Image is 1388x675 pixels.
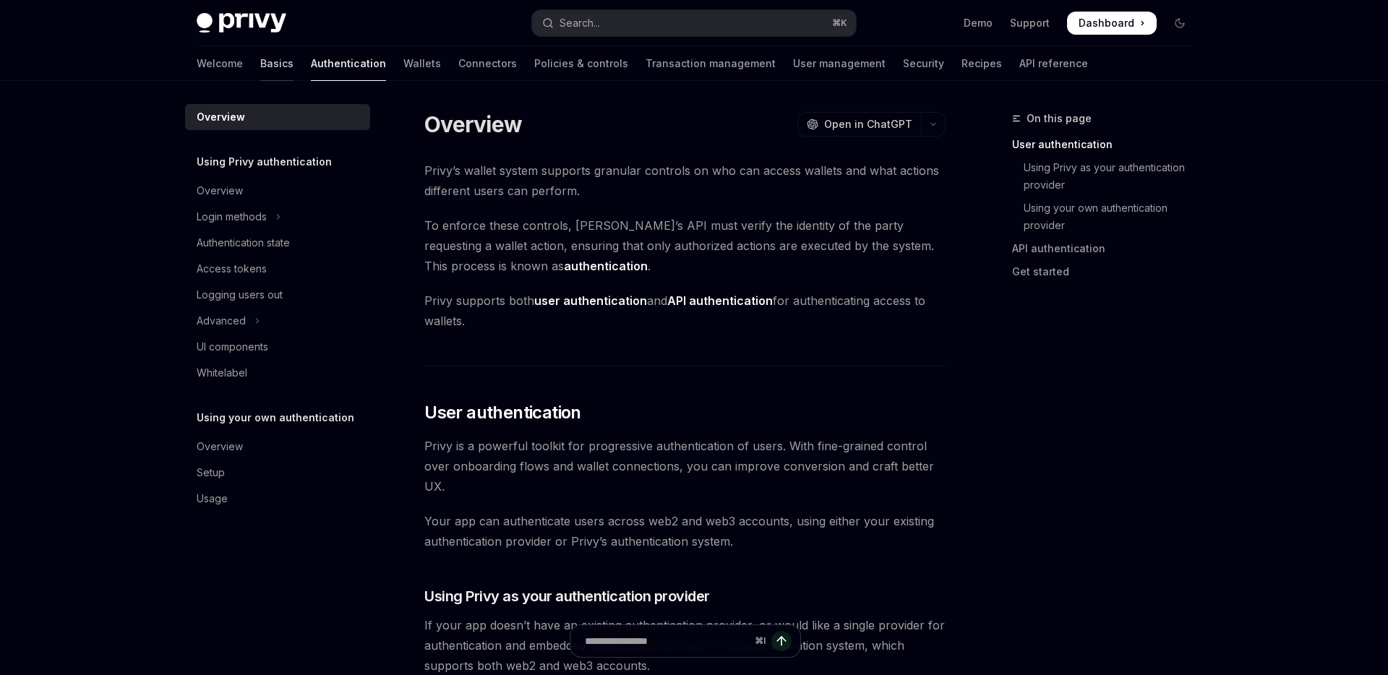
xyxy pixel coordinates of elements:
a: Logging users out [185,282,370,308]
div: Overview [197,438,243,455]
button: Toggle dark mode [1168,12,1191,35]
a: User authentication [1012,133,1203,156]
h5: Using your own authentication [197,409,354,426]
div: Logging users out [197,286,283,304]
div: Setup [197,464,225,481]
a: Using your own authentication provider [1012,197,1203,237]
span: Your app can authenticate users across web2 and web3 accounts, using either your existing authent... [424,511,946,551]
a: Dashboard [1067,12,1157,35]
span: Privy’s wallet system supports granular controls on who can access wallets and what actions diffe... [424,160,946,201]
div: Search... [560,14,600,32]
a: API reference [1019,46,1088,81]
button: Toggle Login methods section [185,204,370,230]
div: Advanced [197,312,246,330]
a: Security [903,46,944,81]
a: Transaction management [646,46,776,81]
div: UI components [197,338,268,356]
div: Login methods [197,208,267,225]
a: Recipes [961,46,1002,81]
div: Access tokens [197,260,267,278]
button: Open in ChatGPT [797,112,921,137]
span: Open in ChatGPT [824,117,912,132]
a: Policies & controls [534,46,628,81]
a: Using Privy as your authentication provider [1012,156,1203,197]
button: Toggle Advanced section [185,308,370,334]
div: Whitelabel [197,364,247,382]
span: Privy is a powerful toolkit for progressive authentication of users. With fine-grained control ov... [424,436,946,496]
a: Overview [185,434,370,460]
a: Basics [260,46,294,81]
a: UI components [185,334,370,360]
a: Authentication state [185,230,370,256]
div: Usage [197,490,228,507]
a: Wallets [403,46,441,81]
h5: Using Privy authentication [197,153,332,171]
span: ⌘ K [832,17,847,29]
a: Get started [1012,260,1203,283]
span: Dashboard [1079,16,1134,30]
span: To enforce these controls, [PERSON_NAME]’s API must verify the identity of the party requesting a... [424,215,946,276]
strong: API authentication [667,293,773,308]
a: Usage [185,486,370,512]
div: Overview [197,108,245,126]
img: dark logo [197,13,286,33]
a: Access tokens [185,256,370,282]
span: On this page [1027,110,1092,127]
a: Whitelabel [185,360,370,386]
span: Using Privy as your authentication provider [424,586,710,606]
button: Send message [771,631,792,651]
a: API authentication [1012,237,1203,260]
a: Demo [964,16,993,30]
a: User management [793,46,886,81]
div: Overview [197,182,243,199]
a: Support [1010,16,1050,30]
h1: Overview [424,111,522,137]
a: Overview [185,178,370,204]
span: Privy supports both and for authenticating access to wallets. [424,291,946,331]
input: Ask a question... [585,625,749,657]
div: Authentication state [197,234,290,251]
a: Setup [185,460,370,486]
a: Authentication [311,46,386,81]
a: Overview [185,104,370,130]
button: Open search [532,10,856,36]
a: Welcome [197,46,243,81]
strong: user authentication [534,293,647,308]
span: User authentication [424,401,581,424]
strong: authentication [564,259,648,273]
a: Connectors [458,46,517,81]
